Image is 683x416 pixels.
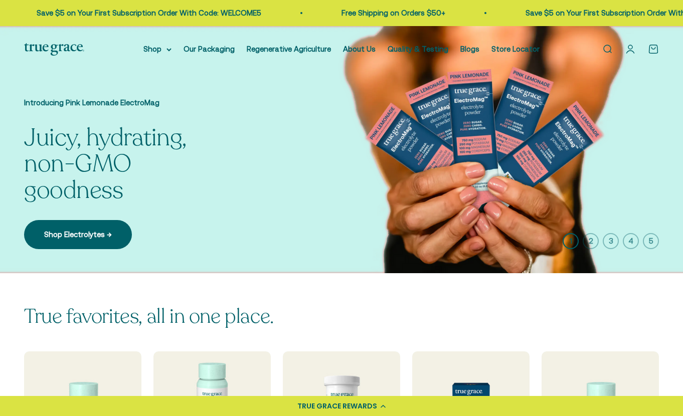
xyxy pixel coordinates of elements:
[491,45,540,53] a: Store Locator
[24,220,132,249] a: Shop Electrolytes →
[388,45,448,53] a: Quality & Testing
[24,303,274,330] split-lines: True favorites, all in one place.
[24,121,187,207] split-lines: Juicy, hydrating, non-GMO goodness
[460,45,479,53] a: Blogs
[583,233,599,249] button: 2
[24,97,225,109] p: Introducing Pink Lemonade ElectroMag
[247,45,331,53] a: Regenerative Agriculture
[643,233,659,249] button: 5
[603,233,619,249] button: 3
[563,233,579,249] button: 1
[341,9,445,17] a: Free Shipping on Orders $50+
[36,7,261,19] p: Save $5 on Your First Subscription Order With Code: WELCOME5
[623,233,639,249] button: 4
[184,45,235,53] a: Our Packaging
[343,45,376,53] a: About Us
[143,43,172,55] summary: Shop
[297,401,377,411] div: TRUE GRACE REWARDS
